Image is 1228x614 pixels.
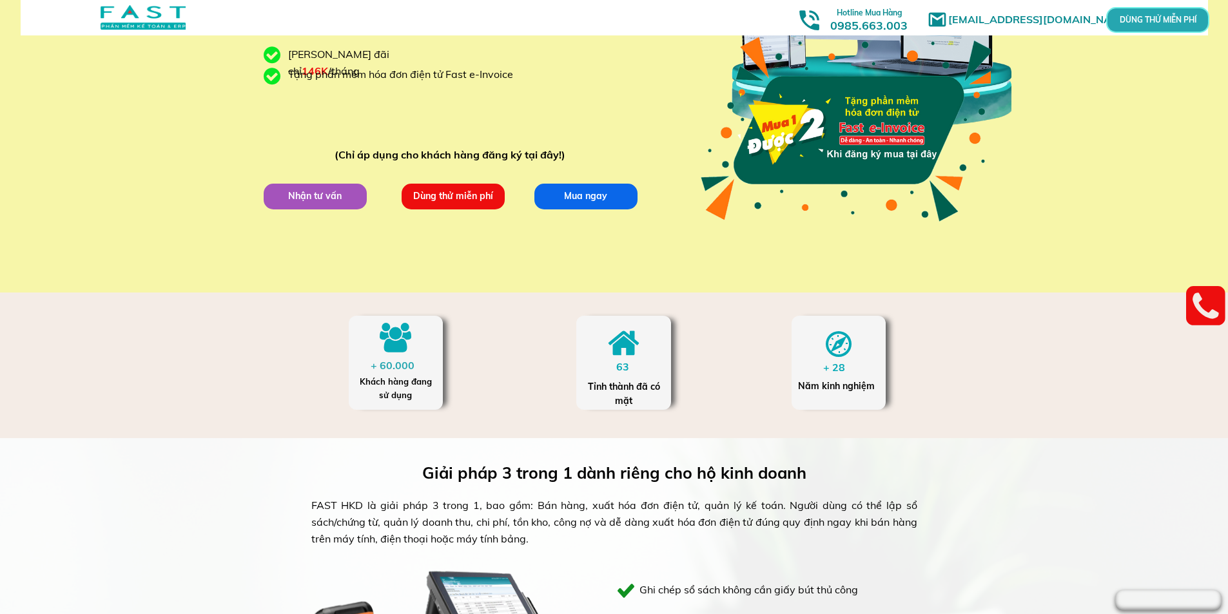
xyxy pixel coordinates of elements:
[639,582,904,599] h3: Ghi chép sổ sách không cần giấy bút thủ công
[371,358,421,374] div: + 60.000
[355,375,436,402] div: Khách hàng đang sử dụng
[1141,16,1175,24] p: DÙNG THỬ MIỄN PHÍ
[534,183,638,209] p: Mua ngay
[798,379,879,393] div: Năm kinh nghiệm
[816,5,922,32] h3: 0985.663.003
[335,147,571,164] div: (Chỉ áp dụng cho khách hàng đăng ký tại đây!)
[837,8,902,17] span: Hotline Mua Hàng
[302,64,328,77] span: 146K
[823,360,857,376] div: + 28
[616,359,641,376] div: 63
[422,460,825,486] h3: Giải pháp 3 trong 1 dành riêng cho hộ kinh doanh
[401,183,505,209] p: Dùng thử miễn phí
[311,497,917,547] div: FAST HKD là giải pháp 3 trong 1, bao gồm: Bán hàng, xuất hóa đơn điện tử, quản lý kế toán. Người ...
[288,66,523,83] div: Tặng phần mềm hóa đơn điện tử Fast e-Invoice
[948,12,1138,28] h1: [EMAIL_ADDRESS][DOMAIN_NAME]
[587,379,661,408] div: Tỉnh thành đã có mặt
[263,183,367,209] p: Nhận tư vấn
[288,46,456,79] div: [PERSON_NAME] đãi chỉ /tháng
